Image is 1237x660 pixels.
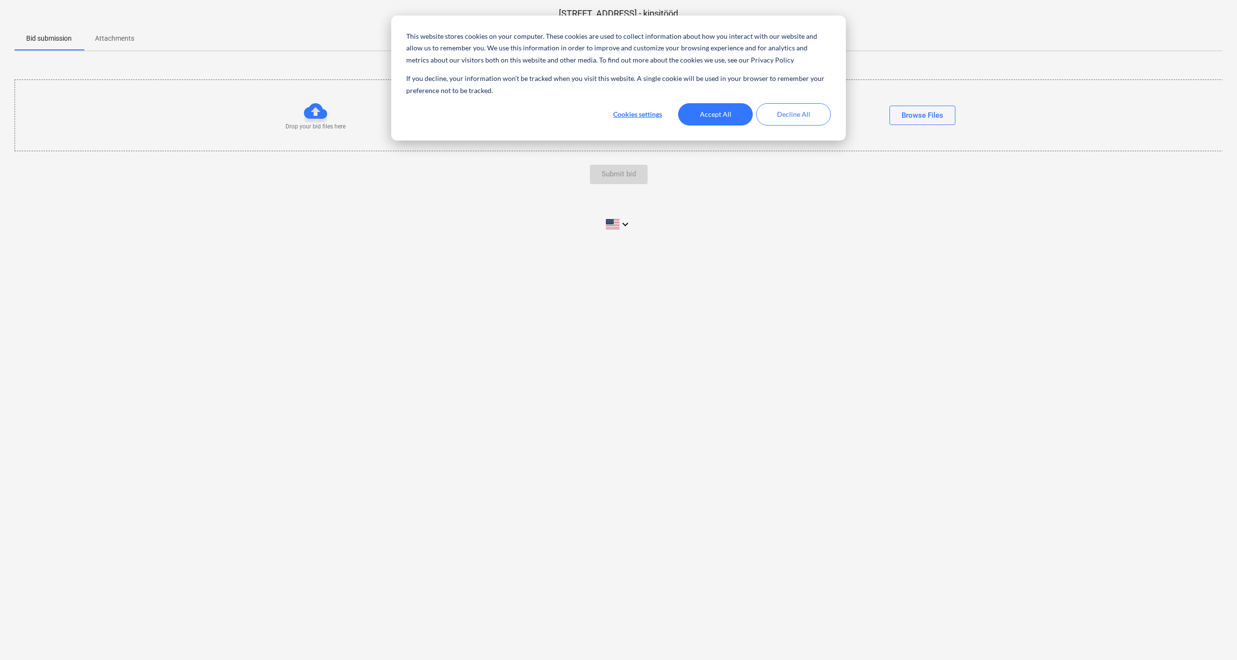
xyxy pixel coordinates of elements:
button: Accept All [678,103,753,126]
button: Browse Files [889,106,955,125]
p: [STREET_ADDRESS] - kipsitööd [15,8,1222,19]
p: If you decline, your information won’t be tracked when you visit this website. A single cookie wi... [406,73,831,96]
p: Attachments [95,33,134,44]
button: Cookies settings [600,103,675,126]
div: Drop your bid files hereorBrowse Files [15,79,1223,151]
div: Cookie banner [391,16,846,141]
p: Drop your bid files here [285,123,346,131]
p: This website stores cookies on your computer. These cookies are used to collect information about... [406,31,831,66]
p: Bid submission [26,33,72,44]
div: Browse Files [902,109,943,122]
i: keyboard_arrow_down [619,219,631,230]
button: Decline All [756,103,831,126]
